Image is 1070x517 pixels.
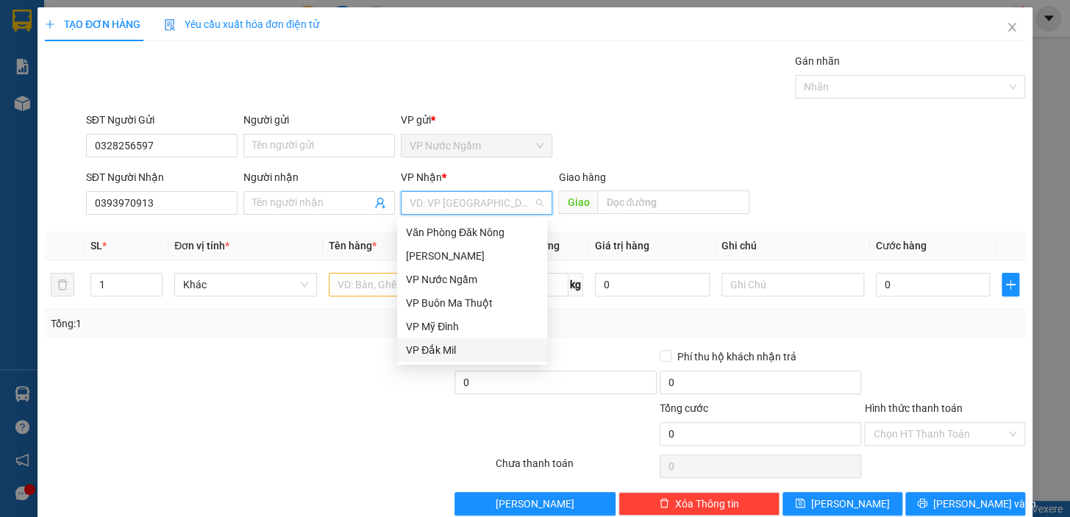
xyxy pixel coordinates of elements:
span: plus [45,19,55,29]
span: Khác [183,274,308,296]
div: VP Đắk Mil [397,338,547,362]
b: Nhà xe Thiên Trung [59,12,132,101]
span: delete [659,498,669,510]
div: Văn Phòng Đăk Nông [406,224,538,240]
div: Gia Lai [397,244,547,268]
button: delete [51,273,74,296]
span: Cước hàng [876,240,927,252]
div: VP Đắk Mil [406,342,538,358]
span: Tổng cước [660,402,708,414]
button: [PERSON_NAME] [454,492,616,516]
div: VP Nước Ngầm [397,268,547,291]
span: VP Nhận [401,171,442,183]
span: Giao [558,190,597,214]
span: VP Nước Ngầm [410,135,543,157]
span: Đơn vị tính [174,240,229,252]
div: Người gửi [243,112,395,128]
div: VP Buôn Ma Thuột [406,295,538,311]
div: Tổng: 1 [51,315,414,332]
div: VP Nước Ngầm [406,271,538,288]
div: VP Buôn Ma Thuột [397,291,547,315]
span: [PERSON_NAME] [496,496,574,512]
span: close [1006,21,1018,33]
span: Yêu cầu xuất hóa đơn điện tử [164,18,319,30]
input: Ghi Chú [721,273,864,296]
span: [PERSON_NAME] [811,496,890,512]
label: Gán nhãn [795,55,840,67]
button: Close [991,7,1032,49]
div: VP gửi [401,112,552,128]
div: [PERSON_NAME] [406,248,538,264]
div: Người nhận [243,169,395,185]
h2: VP Nhận: Văn Phòng Đăk Nông [77,105,355,244]
input: 0 [595,273,710,296]
span: Phí thu hộ khách nhận trả [671,349,802,365]
div: Văn Phòng Đăk Nông [397,221,547,244]
div: SĐT Người Nhận [86,169,238,185]
label: Hình thức thanh toán [864,402,962,414]
span: printer [917,498,927,510]
b: [DOMAIN_NAME] [196,12,355,36]
span: Tên hàng [329,240,377,252]
span: user-add [374,197,386,209]
img: logo.jpg [8,22,51,96]
button: deleteXóa Thông tin [618,492,780,516]
div: SĐT Người Gửi [86,112,238,128]
input: VD: Bàn, Ghế [329,273,471,296]
button: printer[PERSON_NAME] và In [905,492,1025,516]
span: Giá trị hàng [595,240,649,252]
div: VP Mỹ Đình [397,315,547,338]
span: [PERSON_NAME] và In [933,496,1036,512]
span: plus [1002,279,1019,290]
span: save [795,498,805,510]
th: Ghi chú [716,232,870,260]
span: kg [568,273,583,296]
span: SL [90,240,102,252]
span: Xóa Thông tin [675,496,739,512]
h2: 45JLR3IU [8,105,118,129]
img: icon [164,19,176,31]
button: save[PERSON_NAME] [782,492,902,516]
div: VP Mỹ Đình [406,318,538,335]
button: plus [1002,273,1019,296]
span: TẠO ĐƠN HÀNG [45,18,140,30]
input: Dọc đường [597,190,749,214]
span: Giao hàng [558,171,605,183]
div: Chưa thanh toán [494,455,658,481]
